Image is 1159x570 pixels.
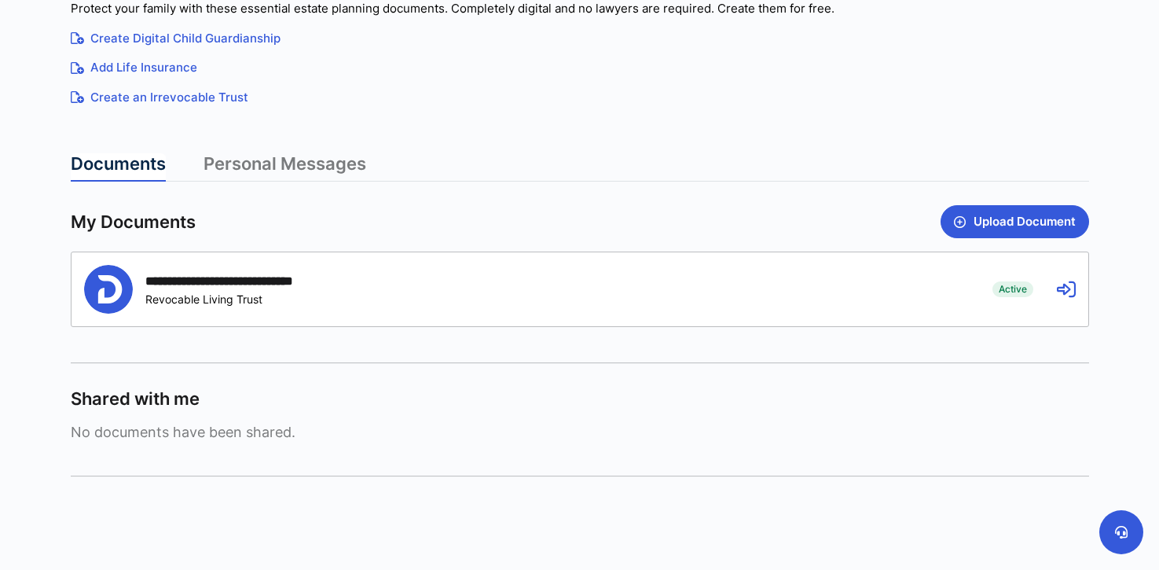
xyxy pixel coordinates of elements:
div: Revocable Living Trust [145,292,341,306]
span: Active [992,281,1033,297]
span: My Documents [71,211,196,234]
a: Documents [71,153,166,182]
span: Shared with me [71,388,200,410]
a: Add Life Insurance [71,59,1089,77]
a: Create an Irrevocable Trust [71,89,1089,107]
button: Upload Document [941,205,1089,238]
img: Person [84,265,133,314]
a: Personal Messages [204,153,366,182]
a: Create Digital Child Guardianship [71,30,1089,48]
span: No documents have been shared. [71,424,1089,440]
